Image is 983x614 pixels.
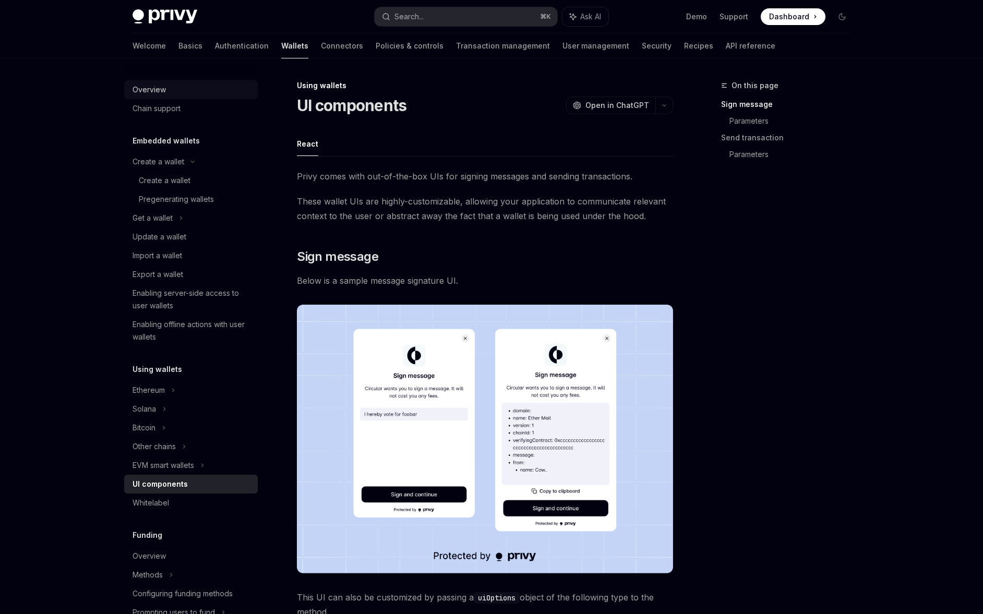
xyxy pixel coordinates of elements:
div: Create a wallet [133,155,184,168]
span: Ask AI [580,11,601,22]
a: Configuring funding methods [124,584,258,603]
h5: Funding [133,529,162,541]
a: Dashboard [761,8,825,25]
a: API reference [726,33,775,58]
div: Overview [133,83,166,96]
div: Using wallets [297,80,673,91]
a: Transaction management [456,33,550,58]
a: Wallets [281,33,308,58]
span: Dashboard [769,11,809,22]
span: Below is a sample message signature UI. [297,273,673,288]
a: Parameters [729,113,859,129]
a: Policies & controls [376,33,443,58]
div: Search... [394,10,424,23]
div: EVM smart wallets [133,459,194,472]
a: Export a wallet [124,265,258,284]
div: Configuring funding methods [133,587,233,600]
div: Update a wallet [133,231,186,243]
div: Pregenerating wallets [139,193,214,206]
div: Bitcoin [133,422,155,434]
img: images/Sign.png [297,305,673,573]
span: Open in ChatGPT [585,100,649,111]
div: Ethereum [133,384,165,396]
button: Open in ChatGPT [566,97,655,114]
div: Import a wallet [133,249,182,262]
div: Enabling server-side access to user wallets [133,287,251,312]
span: ⌘ K [540,13,551,21]
button: Toggle dark mode [834,8,850,25]
div: Get a wallet [133,212,173,224]
button: Ask AI [562,7,608,26]
a: Authentication [215,33,269,58]
div: Overview [133,550,166,562]
a: Welcome [133,33,166,58]
a: Send transaction [721,129,859,146]
a: Basics [178,33,202,58]
div: Methods [133,569,163,581]
h1: UI components [297,96,406,115]
a: Create a wallet [124,171,258,190]
a: Sign message [721,96,859,113]
span: These wallet UIs are highly-customizable, allowing your application to communicate relevant conte... [297,194,673,223]
div: Whitelabel [133,497,169,509]
a: Recipes [684,33,713,58]
a: Security [642,33,672,58]
button: Search...⌘K [375,7,557,26]
button: React [297,131,318,156]
div: Create a wallet [139,174,190,187]
span: Privy comes with out-of-the-box UIs for signing messages and sending transactions. [297,169,673,184]
h5: Embedded wallets [133,135,200,147]
div: Solana [133,403,156,415]
a: Pregenerating wallets [124,190,258,209]
a: Whitelabel [124,493,258,512]
a: Overview [124,547,258,565]
h5: Using wallets [133,363,182,376]
div: Other chains [133,440,176,453]
code: uiOptions [474,592,520,604]
a: Demo [686,11,707,22]
a: Import a wallet [124,246,258,265]
a: Chain support [124,99,258,118]
a: Enabling offline actions with user wallets [124,315,258,346]
a: Overview [124,80,258,99]
a: Update a wallet [124,227,258,246]
a: Enabling server-side access to user wallets [124,284,258,315]
div: UI components [133,478,188,490]
a: Connectors [321,33,363,58]
div: Export a wallet [133,268,183,281]
a: Parameters [729,146,859,163]
a: User management [562,33,629,58]
img: dark logo [133,9,197,24]
div: Chain support [133,102,181,115]
span: On this page [732,79,778,92]
a: UI components [124,475,258,493]
div: Enabling offline actions with user wallets [133,318,251,343]
a: Support [720,11,748,22]
span: Sign message [297,248,378,265]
